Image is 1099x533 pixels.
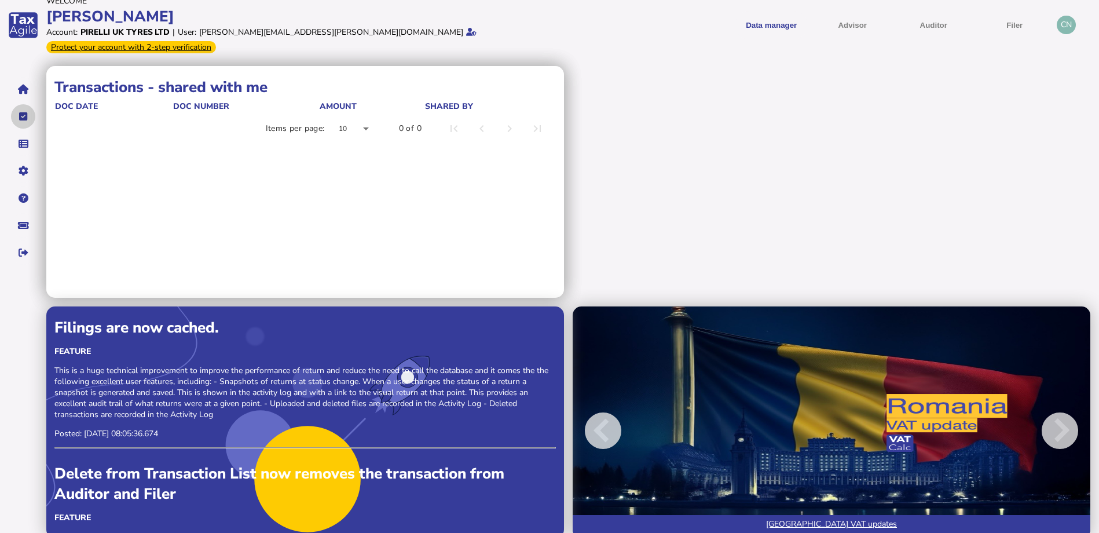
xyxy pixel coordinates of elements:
[11,240,35,265] button: Sign out
[54,512,556,523] div: Feature
[399,123,422,134] div: 0 of 0
[178,27,196,38] div: User:
[425,101,553,112] div: shared by
[80,27,170,38] div: Pirelli UK Tyres Ltd
[11,159,35,183] button: Manage settings
[735,11,808,39] button: Shows a dropdown of Data manager options
[466,28,477,36] i: Email verified
[55,101,98,112] div: doc date
[816,11,889,39] button: Shows a dropdown of VAT Advisor options
[54,77,556,97] h1: Transactions - shared with me
[11,213,35,238] button: Raise a support ticket
[54,346,556,357] div: Feature
[55,101,172,112] div: doc date
[54,317,556,338] div: Filings are now cached.
[173,101,229,112] div: doc number
[54,428,556,439] p: Posted: [DATE] 08:05:36.674
[54,463,556,504] div: Delete from Transaction List now removes the transaction from Auditor and Filer
[46,6,546,27] div: [PERSON_NAME]
[266,123,325,134] div: Items per page:
[552,11,1052,39] menu: navigate products
[11,186,35,210] button: Help pages
[46,41,216,53] div: From Oct 1, 2025, 2-step verification will be required to login. Set it up now...
[320,101,357,112] div: Amount
[54,365,556,420] p: This is a huge technical improvement to improve the performance of return and reduce the need to ...
[897,11,970,39] button: Auditor
[978,11,1051,39] button: Filer
[320,101,424,112] div: Amount
[173,27,175,38] div: |
[11,77,35,101] button: Home
[11,104,35,129] button: Tasks
[46,27,78,38] div: Account:
[1057,16,1076,35] div: Profile settings
[11,132,35,156] button: Data manager
[173,101,318,112] div: doc number
[425,101,473,112] div: shared by
[199,27,463,38] div: [PERSON_NAME][EMAIL_ADDRESS][PERSON_NAME][DOMAIN_NAME]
